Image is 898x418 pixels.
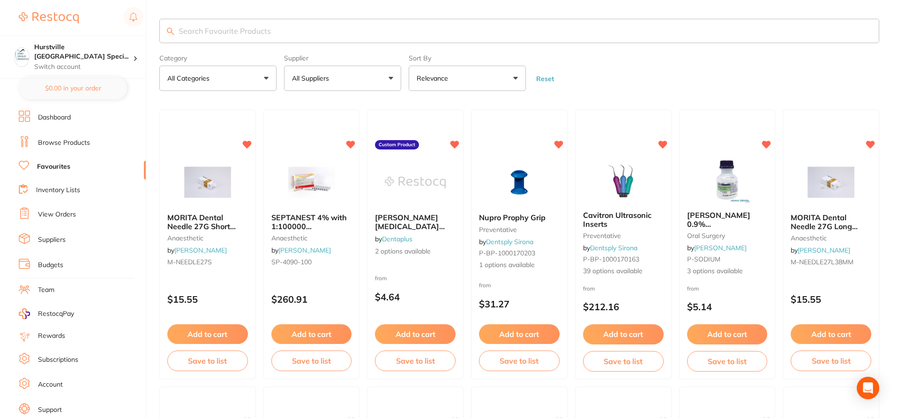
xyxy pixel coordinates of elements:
[791,258,853,266] span: M-NEEDLE27L38MM
[593,157,654,203] img: Cavitron Ultrasonic Inserts
[385,159,446,206] img: BAXTER SODIUM CHLORIDE 0.9% SALINE FOR IRRIGATION
[791,213,871,231] b: MORITA Dental Needle 27G Long 38mm Box of 100
[583,285,595,292] span: from
[479,261,560,270] span: 1 options available
[583,211,664,228] b: Cavitron Ultrasonic Inserts
[583,232,664,239] small: preventative
[15,48,29,62] img: Hurstville Sydney Specialist Periodontics
[489,159,550,206] img: Nupro Prophy Grip
[159,54,277,62] label: Category
[486,238,533,246] a: Dentsply Sirona
[696,157,757,203] img: Baxter 0.9% Sodium Chloride Saline Bottles
[167,213,248,231] b: MORITA Dental Needle 27G Short 21mm Box of 100
[375,275,387,282] span: from
[271,246,331,254] span: by
[479,249,535,257] span: P-BP-1000170203
[533,75,557,83] button: Reset
[19,308,74,319] a: RestocqPay
[292,74,333,83] p: All Suppliers
[38,138,90,148] a: Browse Products
[19,7,79,29] a: Restocq Logo
[271,213,352,231] b: SEPTANEST 4% with 1:100000 adrenalin 2.2ml 2xBox 50 GOLD
[375,324,456,344] button: Add to cart
[271,234,352,242] small: anaesthetic
[271,324,352,344] button: Add to cart
[375,291,456,302] p: $4.64
[375,213,456,231] b: BAXTER SODIUM CHLORIDE 0.9% SALINE FOR IRRIGATION
[167,246,227,254] span: by
[167,74,213,83] p: All Categories
[694,244,747,252] a: [PERSON_NAME]
[174,246,227,254] a: [PERSON_NAME]
[375,247,456,256] span: 2 options available
[382,235,412,243] a: Dentaplus
[791,351,871,371] button: Save to list
[167,324,248,344] button: Add to cart
[479,213,546,222] span: Nupro Prophy Grip
[36,186,80,195] a: Inventory Lists
[590,244,637,252] a: Dentsply Sirona
[687,232,768,239] small: oral surgery
[417,74,452,83] p: Relevance
[479,351,560,371] button: Save to list
[687,244,747,252] span: by
[19,77,127,99] button: $0.00 in your order
[38,261,63,270] a: Budgets
[159,19,879,43] input: Search Favourite Products
[687,351,768,372] button: Save to list
[159,66,277,91] button: All Categories
[375,351,456,371] button: Save to list
[801,159,861,206] img: MORITA Dental Needle 27G Long 38mm Box of 100
[687,210,751,246] span: [PERSON_NAME] 0.9% [MEDICAL_DATA] Saline Bottles
[38,210,76,219] a: View Orders
[479,226,560,233] small: preventative
[583,301,664,312] p: $212.16
[791,246,850,254] span: by
[177,159,238,206] img: MORITA Dental Needle 27G Short 21mm Box of 100
[409,66,526,91] button: Relevance
[791,213,858,239] span: MORITA Dental Needle 27G Long 38mm Box of 100
[583,255,639,263] span: P-BP-1000170163
[583,351,664,372] button: Save to list
[167,258,212,266] span: M-NEEDLE27S
[687,301,768,312] p: $5.14
[687,255,720,263] span: P-SODIUM
[167,351,248,371] button: Save to list
[271,258,312,266] span: SP-4090-100
[409,54,526,62] label: Sort By
[687,211,768,228] b: Baxter 0.9% Sodium Chloride Saline Bottles
[38,309,74,319] span: RestocqPay
[38,331,65,341] a: Rewards
[38,380,63,389] a: Account
[798,246,850,254] a: [PERSON_NAME]
[375,235,412,243] span: by
[583,267,664,276] span: 39 options available
[38,113,71,122] a: Dashboard
[284,66,401,91] button: All Suppliers
[583,210,651,228] span: Cavitron Ultrasonic Inserts
[38,355,78,365] a: Subscriptions
[19,12,79,23] img: Restocq Logo
[479,324,560,344] button: Add to cart
[167,294,248,305] p: $15.55
[284,54,401,62] label: Supplier
[271,351,352,371] button: Save to list
[271,213,350,248] span: SEPTANEST 4% with 1:100000 [MEDICAL_DATA] 2.2ml 2xBox 50 GOLD
[167,234,248,242] small: anaesthetic
[167,213,236,239] span: MORITA Dental Needle 27G Short 21mm Box of 100
[37,162,70,172] a: Favourites
[791,324,871,344] button: Add to cart
[479,282,491,289] span: from
[479,299,560,309] p: $31.27
[479,213,560,222] b: Nupro Prophy Grip
[375,213,445,248] span: [PERSON_NAME] [MEDICAL_DATA] 0.9% SALINE FOR IRRIGATION
[583,244,637,252] span: by
[375,140,419,149] label: Custom Product
[479,238,533,246] span: by
[281,159,342,206] img: SEPTANEST 4% with 1:100000 adrenalin 2.2ml 2xBox 50 GOLD
[19,308,30,319] img: RestocqPay
[38,285,54,295] a: Team
[38,405,62,415] a: Support
[583,324,664,344] button: Add to cart
[34,62,133,72] p: Switch account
